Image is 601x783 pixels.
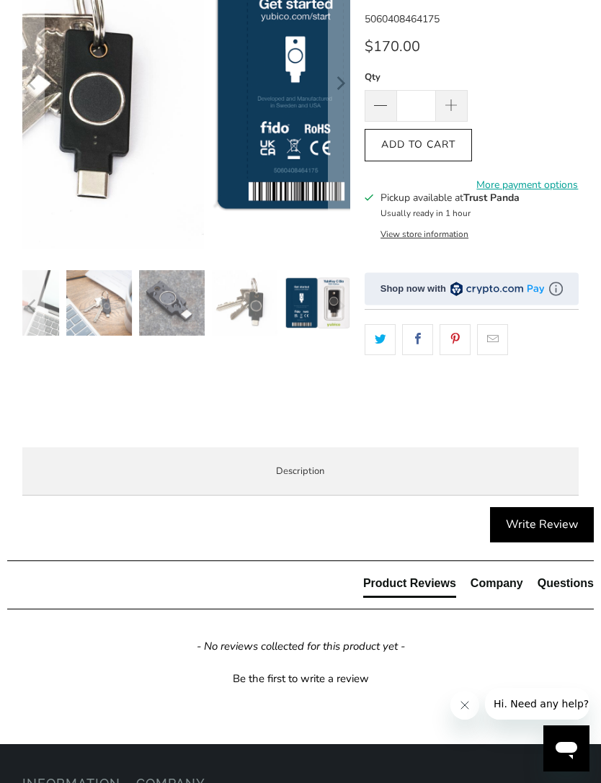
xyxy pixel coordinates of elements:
iframe: Close message [450,691,479,720]
a: Share this on Pinterest [440,324,471,354]
img: YubiKey C Bio (FIDO Edition) - Trust Panda [285,270,350,336]
div: Questions [538,576,594,591]
div: Reviews Tabs [363,576,594,604]
b: Trust Panda [463,191,520,205]
span: Add to Cart [380,139,456,151]
div: Company [471,576,523,591]
img: YubiKey C Bio (FIDO Edition) - Trust Panda [139,270,205,336]
em: - No reviews collected for this product yet - [197,639,405,654]
small: Usually ready in 1 hour [380,207,471,219]
span: 5060408464175 [365,12,440,26]
button: Add to Cart [365,129,471,161]
a: More payment options [476,177,579,193]
img: YubiKey C Bio (FIDO Edition) - Trust Panda [212,270,277,336]
label: Qty [365,69,467,85]
div: Product Reviews [363,576,456,591]
iframe: Message from company [485,688,589,720]
img: YubiKey C Bio (FIDO Edition) - Trust Panda [66,270,132,336]
h3: Pickup available at [380,190,520,205]
div: Write Review [490,507,594,543]
button: View store information [380,228,468,240]
div: Be the first to write a review [233,671,369,686]
div: Be the first to write a review [7,668,594,686]
button: Previous [22,270,45,343]
a: Email this to a friend [477,324,508,354]
a: Share this on Twitter [365,324,396,354]
span: $170.00 [365,37,420,56]
div: Shop now with [380,282,446,295]
iframe: Reviews Widget [365,380,579,431]
button: Next [328,270,351,343]
iframe: Button to launch messaging window [543,725,589,771]
a: Share this on Facebook [402,324,433,354]
label: Description [22,447,579,496]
